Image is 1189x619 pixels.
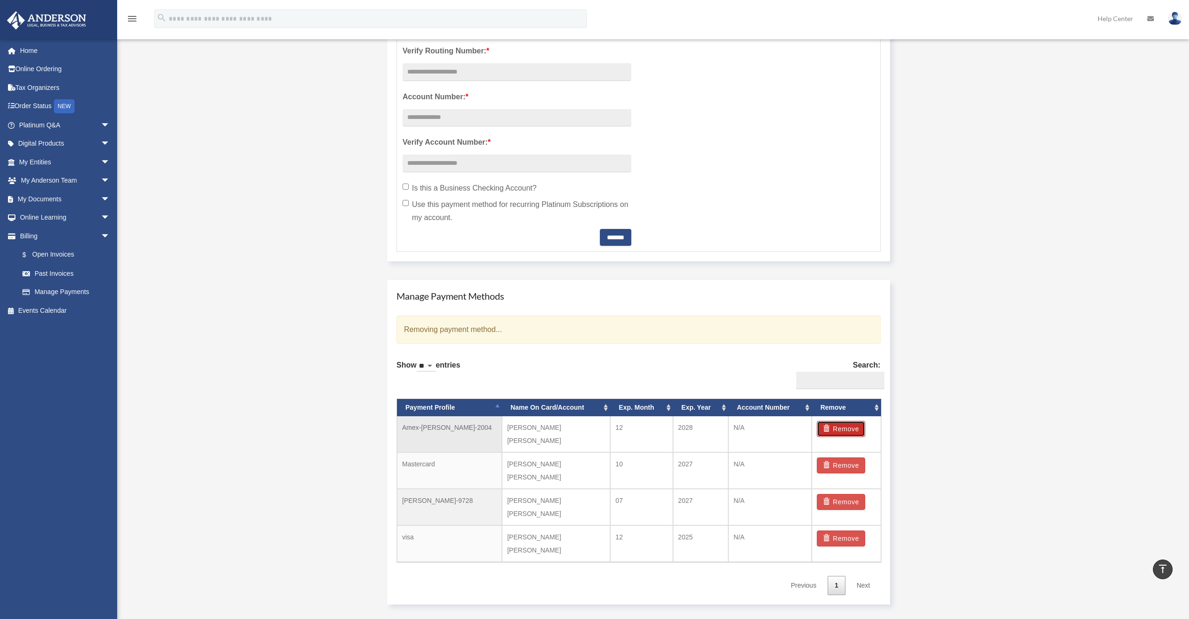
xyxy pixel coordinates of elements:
[403,90,631,103] label: Account Number:
[784,576,823,595] a: Previous
[7,41,124,60] a: Home
[7,116,124,134] a: Platinum Q&Aarrow_drop_down
[403,200,409,206] input: Use this payment method for recurring Platinum Subscriptions on my account.
[403,44,631,58] label: Verify Routing Number:
[817,421,865,437] button: Remove
[101,153,120,172] span: arrow_drop_down
[7,97,124,116] a: Order StatusNEW
[817,531,865,546] button: Remove
[610,452,673,489] td: 10
[728,525,812,562] td: N/A
[502,452,610,489] td: [PERSON_NAME] [PERSON_NAME]
[850,576,877,595] a: Next
[7,208,124,227] a: Online Learningarrow_drop_down
[417,361,436,372] select: Showentries
[7,227,124,245] a: Billingarrow_drop_down
[1168,12,1182,25] img: User Pic
[728,416,812,452] td: N/A
[396,359,460,381] label: Show entries
[403,182,631,195] label: Is this a Business Checking Account?
[7,301,124,320] a: Events Calendar
[7,153,124,171] a: My Entitiesarrow_drop_down
[7,134,124,153] a: Digital Productsarrow_drop_down
[396,289,881,302] h4: Manage Payment Methods
[796,372,884,390] input: Search:
[101,134,120,154] span: arrow_drop_down
[101,116,120,135] span: arrow_drop_down
[13,264,124,283] a: Past Invoices
[396,316,881,344] div: Removing payment method...
[7,190,124,208] a: My Documentsarrow_drop_down
[7,60,124,79] a: Online Ordering
[28,249,32,261] span: $
[1153,560,1173,579] a: vertical_align_top
[817,494,865,510] button: Remove
[403,184,409,190] input: Is this a Business Checking Account?
[812,399,881,416] th: Remove: activate to sort column ascending
[673,452,728,489] td: 2027
[397,525,502,562] td: visa
[397,399,502,416] th: Payment Profile: activate to sort column descending
[793,359,881,390] label: Search:
[673,489,728,525] td: 2027
[157,13,167,23] i: search
[610,525,673,562] td: 12
[13,283,120,302] a: Manage Payments
[397,489,502,525] td: [PERSON_NAME]-9728
[403,198,631,224] label: Use this payment method for recurring Platinum Subscriptions on my account.
[502,489,610,525] td: [PERSON_NAME] [PERSON_NAME]
[127,13,138,24] i: menu
[502,399,610,416] th: Name On Card/Account: activate to sort column ascending
[397,416,502,452] td: Amex-[PERSON_NAME]-2004
[610,489,673,525] td: 07
[728,489,812,525] td: N/A
[728,399,812,416] th: Account Number: activate to sort column ascending
[828,576,845,595] a: 1
[101,227,120,246] span: arrow_drop_down
[673,416,728,452] td: 2028
[7,78,124,97] a: Tax Organizers
[610,416,673,452] td: 12
[728,452,812,489] td: N/A
[7,171,124,190] a: My Anderson Teamarrow_drop_down
[101,171,120,191] span: arrow_drop_down
[502,416,610,452] td: [PERSON_NAME] [PERSON_NAME]
[610,399,673,416] th: Exp. Month: activate to sort column ascending
[673,399,728,416] th: Exp. Year: activate to sort column ascending
[673,525,728,562] td: 2025
[101,190,120,209] span: arrow_drop_down
[101,208,120,228] span: arrow_drop_down
[1157,563,1168,575] i: vertical_align_top
[127,16,138,24] a: menu
[13,245,124,265] a: $Open Invoices
[502,525,610,562] td: [PERSON_NAME] [PERSON_NAME]
[397,452,502,489] td: Mastercard
[403,136,631,149] label: Verify Account Number:
[4,11,89,29] img: Anderson Advisors Platinum Portal
[817,457,865,473] button: Remove
[54,99,75,113] div: NEW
